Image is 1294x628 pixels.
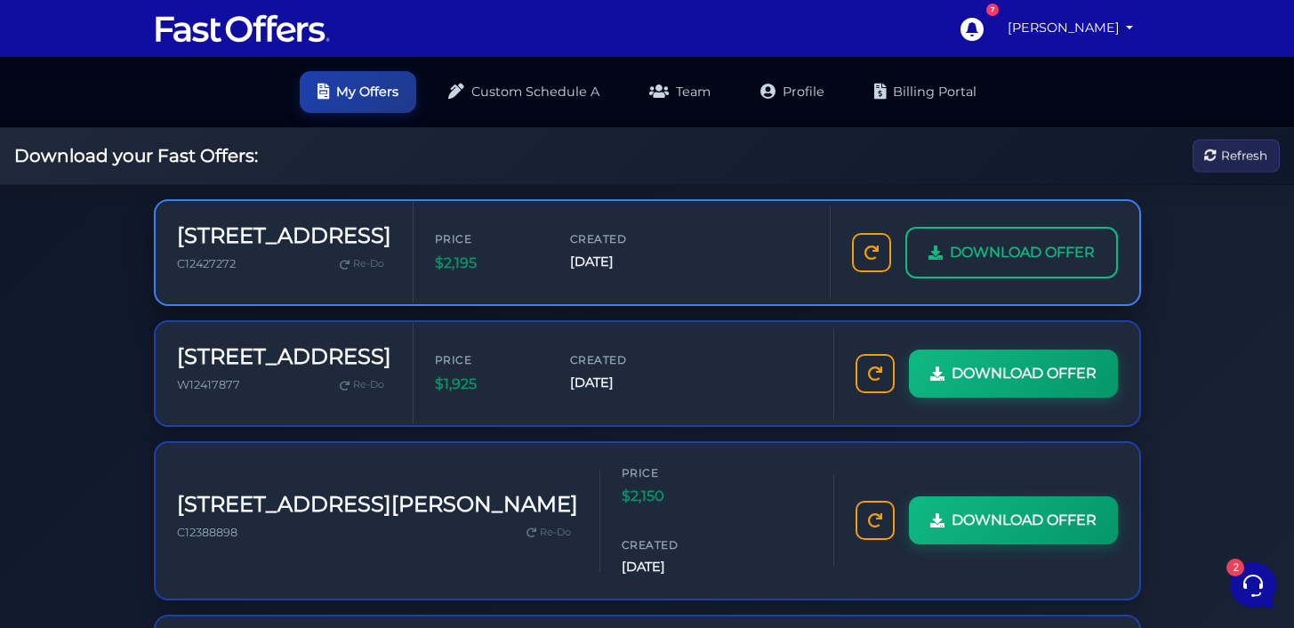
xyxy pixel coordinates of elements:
[128,261,249,275] span: Start a Conversation
[1001,11,1141,45] a: [PERSON_NAME]
[909,350,1118,398] a: DOWNLOAD OFFER
[53,489,84,505] p: Home
[153,489,204,505] p: Messages
[353,256,384,272] span: Re-Do
[1221,146,1267,165] span: Refresh
[300,71,416,113] a: My Offers
[75,149,282,167] p: Huge Announcement: [URL][DOMAIN_NAME]
[177,344,391,370] h3: [STREET_ADDRESS]
[909,496,1118,544] a: DOWNLOAD OFFER
[435,351,542,368] span: Price
[519,521,578,544] a: Re-Do
[40,359,291,377] input: Search for an Article...
[743,71,842,113] a: Profile
[570,252,677,272] span: [DATE]
[631,71,728,113] a: Team
[309,218,327,236] span: 1
[435,252,542,275] span: $2,195
[287,100,327,114] a: See all
[353,377,384,393] span: Re-Do
[570,351,677,368] span: Created
[540,525,571,541] span: Re-Do
[333,253,391,276] a: Re-Do
[430,71,617,113] a: Custom Schedule A
[21,189,334,243] a: Fast Offers SupportHow to Use NEW Authentisign Templates, Full Walkthrough Tutorial: [URL][DOMAIN...
[622,464,728,481] span: Price
[622,485,728,508] span: $2,150
[276,489,299,505] p: Help
[622,557,728,577] span: [DATE]
[14,145,258,166] h2: Download your Fast Offers:
[177,378,240,391] span: W12417877
[75,197,282,214] span: Fast Offers Support
[435,373,542,396] span: $1,925
[309,149,327,167] span: 1
[856,71,994,113] a: Billing Portal
[951,8,992,49] a: 7
[28,130,64,165] img: dark
[14,464,124,505] button: Home
[178,463,190,475] span: 2
[952,362,1097,385] span: DOWNLOAD OFFER
[1193,140,1280,173] button: Refresh
[293,128,327,144] p: [DATE]
[950,241,1095,264] span: DOWNLOAD OFFER
[570,230,677,247] span: Created
[435,230,542,247] span: Price
[333,374,391,397] a: Re-Do
[622,536,728,553] span: Created
[21,121,334,174] a: Fast Offers SupportHuge Announcement: [URL][DOMAIN_NAME][DATE]1
[221,321,327,335] a: Open Help Center
[28,100,144,114] span: Your Conversations
[75,128,282,146] span: Fast Offers Support
[28,250,327,286] button: Start a Conversation
[28,198,64,234] img: dark
[905,227,1118,278] a: DOWNLOAD OFFER
[232,464,342,505] button: Help
[177,526,237,539] span: C12388898
[124,464,233,505] button: 2Messages
[177,492,578,518] h3: [STREET_ADDRESS][PERSON_NAME]
[28,321,121,335] span: Find an Answer
[952,509,1097,532] span: DOWNLOAD OFFER
[177,257,236,270] span: C12427272
[177,223,391,249] h3: [STREET_ADDRESS]
[14,14,299,71] h2: Hello [PERSON_NAME] 👋
[986,4,999,16] div: 7
[75,218,282,236] p: How to Use NEW Authentisign Templates, Full Walkthrough Tutorial: [URL][DOMAIN_NAME]
[570,373,677,393] span: [DATE]
[1226,559,1280,612] iframe: Customerly Messenger Launcher
[293,197,327,213] p: [DATE]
